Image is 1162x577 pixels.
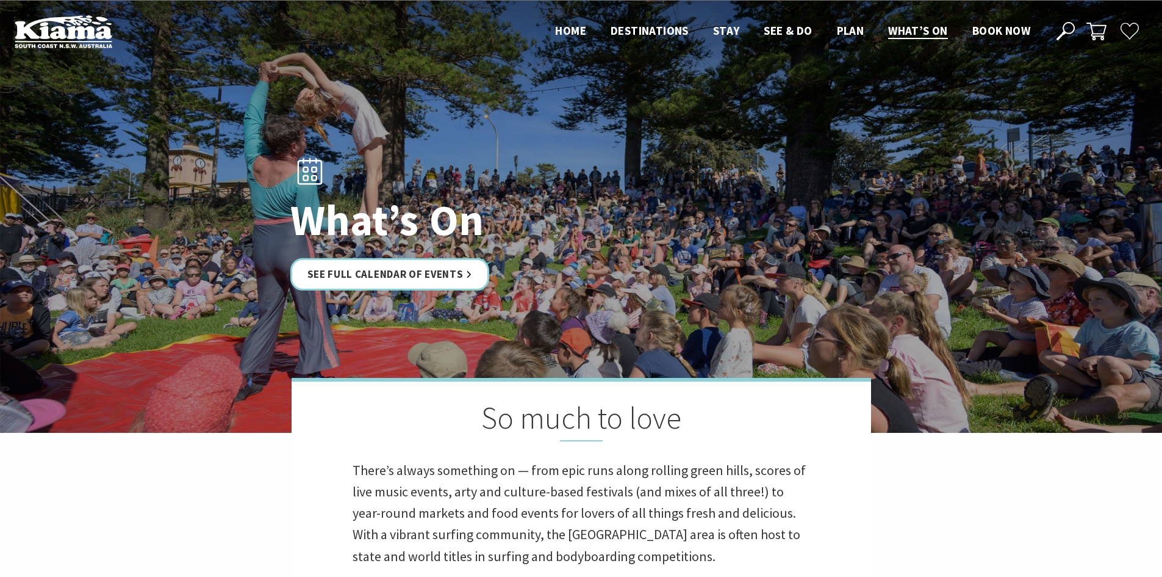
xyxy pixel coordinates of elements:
h1: What’s On [290,196,635,243]
h2: So much to love [353,400,810,441]
span: Home [555,23,586,38]
span: Plan [837,23,864,38]
img: Kiama Logo [15,15,112,48]
a: See Full Calendar of Events [290,258,490,290]
span: What’s On [888,23,948,38]
span: See & Do [764,23,812,38]
span: Destinations [611,23,689,38]
p: There’s always something on — from epic runs along rolling green hills, scores of live music even... [353,460,810,567]
span: Stay [713,23,740,38]
span: Book now [972,23,1030,38]
nav: Main Menu [543,21,1042,42]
